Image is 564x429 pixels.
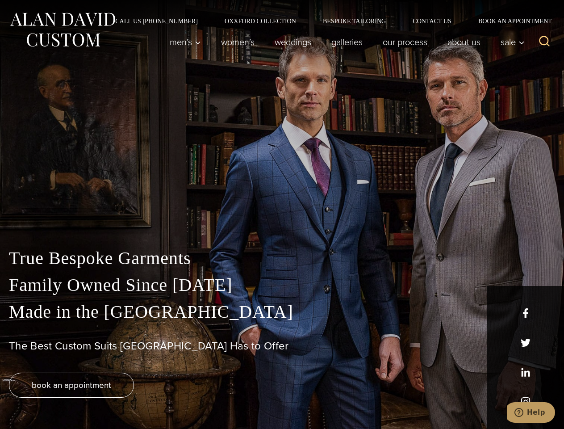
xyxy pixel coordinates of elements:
a: Women’s [211,33,265,51]
iframe: Opens a widget where you can chat to one of our agents [507,402,555,425]
nav: Primary Navigation [160,33,530,51]
span: book an appointment [32,379,111,391]
a: Contact Us [399,18,465,24]
a: book an appointment [9,373,134,398]
button: View Search Form [534,31,555,53]
a: Call Us [PHONE_NUMBER] [102,18,211,24]
a: Oxxford Collection [211,18,309,24]
a: About Us [438,33,491,51]
a: Our Process [373,33,438,51]
a: Bespoke Tailoring [309,18,399,24]
h1: The Best Custom Suits [GEOGRAPHIC_DATA] Has to Offer [9,340,555,353]
a: Galleries [322,33,373,51]
nav: Secondary Navigation [102,18,555,24]
button: Sale sub menu toggle [491,33,530,51]
a: weddings [265,33,322,51]
img: Alan David Custom [9,10,116,50]
p: True Bespoke Garments Family Owned Since [DATE] Made in the [GEOGRAPHIC_DATA] [9,245,555,325]
a: Book an Appointment [465,18,555,24]
button: Men’s sub menu toggle [160,33,211,51]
